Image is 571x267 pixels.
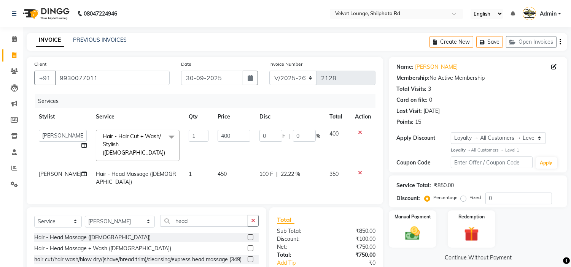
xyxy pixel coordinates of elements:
[73,36,127,43] a: PREVIOUS INVOICES
[281,170,300,178] span: 22.22 %
[429,96,432,104] div: 0
[218,171,227,177] span: 450
[34,108,91,125] th: Stylist
[165,149,169,156] a: x
[390,254,566,262] a: Continue Without Payment
[469,194,481,201] label: Fixed
[396,96,428,104] div: Card on file:
[329,171,339,177] span: 350
[396,134,451,142] div: Apply Discount
[271,243,326,251] div: Net:
[326,227,382,235] div: ₹850.00
[523,7,536,20] img: Admin
[103,133,165,156] span: Hair - Hair Cut + Wash/ Stylish ([DEMOGRAPHIC_DATA])
[326,251,382,259] div: ₹750.00
[277,216,294,224] span: Total
[451,147,560,153] div: All Customers → Level 1
[184,108,213,125] th: Qty
[282,132,285,140] span: F
[325,108,350,125] th: Total
[415,118,421,126] div: 15
[336,259,382,267] div: ₹0
[96,171,176,185] span: Hair - Head Massage ([DEMOGRAPHIC_DATA])
[213,108,255,125] th: Price
[396,118,414,126] div: Points:
[271,235,326,243] div: Discount:
[34,245,171,253] div: Hair - Head Massage + Wash ([DEMOGRAPHIC_DATA])
[423,107,440,115] div: [DATE]
[288,132,290,140] span: |
[428,85,431,93] div: 3
[476,36,503,48] button: Save
[271,227,326,235] div: Sub Total:
[259,170,273,178] span: 100 F
[271,259,336,267] a: Add Tip
[326,235,382,243] div: ₹100.00
[394,213,431,220] label: Manual Payment
[255,108,325,125] th: Disc
[189,171,192,177] span: 1
[36,33,64,47] a: INVOICE
[458,213,485,220] label: Redemption
[434,182,454,190] div: ₹850.00
[329,130,339,137] span: 400
[396,85,426,93] div: Total Visits:
[34,61,46,68] label: Client
[396,194,420,202] div: Discount:
[269,61,302,68] label: Invoice Number
[415,63,458,71] a: [PERSON_NAME]
[181,61,191,68] label: Date
[34,234,151,242] div: Hair - Head Massage ([DEMOGRAPHIC_DATA])
[35,94,381,108] div: Services
[401,225,425,242] img: _cash.svg
[396,107,422,115] div: Last Visit:
[540,10,557,18] span: Admin
[84,3,117,24] b: 08047224946
[396,159,451,167] div: Coupon Code
[19,3,72,24] img: logo
[396,63,414,71] div: Name:
[271,251,326,259] div: Total:
[276,170,278,178] span: |
[326,243,382,251] div: ₹750.00
[396,74,560,82] div: No Active Membership
[316,132,320,140] span: %
[55,71,170,85] input: Search by Name/Mobile/Email/Code
[451,156,532,168] input: Enter Offer / Coupon Code
[451,147,471,153] strong: Loyalty →
[350,108,375,125] th: Action
[460,225,484,243] img: _gift.svg
[429,36,473,48] button: Create New
[91,108,184,125] th: Service
[34,71,56,85] button: +91
[396,182,431,190] div: Service Total:
[536,157,557,169] button: Apply
[506,36,557,48] button: Open Invoices
[34,256,242,264] div: hair cut/hair wash/blow dry/(shave/bread trim)/cleansing/express head massage (349)
[433,194,458,201] label: Percentage
[39,171,81,177] span: [PERSON_NAME]
[161,215,248,227] input: Search or Scan
[396,74,429,82] div: Membership:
